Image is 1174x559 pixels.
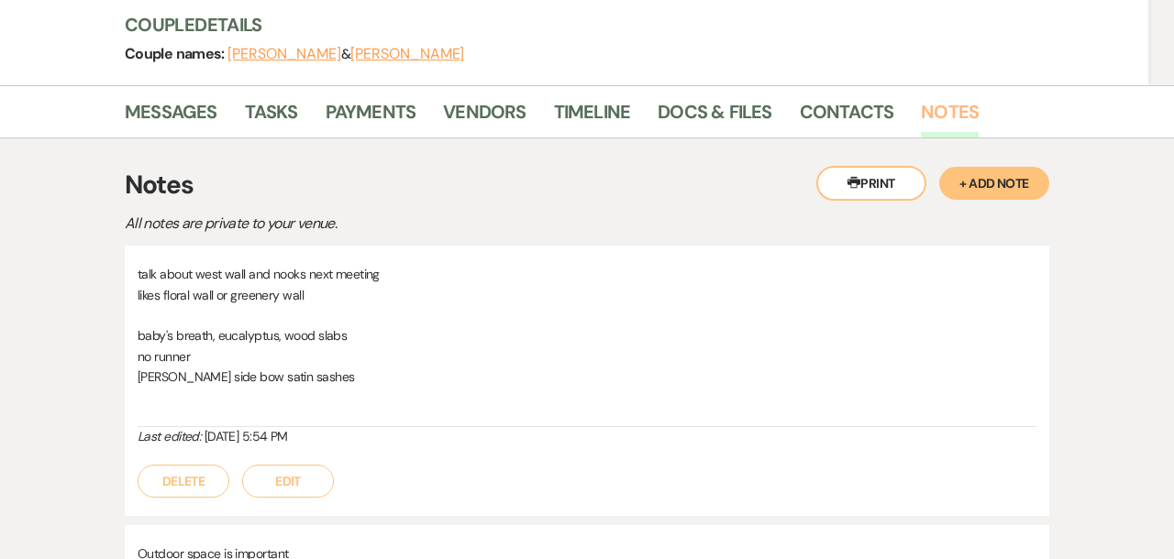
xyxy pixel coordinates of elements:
[242,465,334,498] button: Edit
[138,264,1036,284] p: talk about west wall and nooks next meeting
[138,428,201,444] i: Last edited:
[138,367,1036,387] p: [PERSON_NAME] side bow satin sashes
[227,45,464,63] span: &
[800,97,894,137] a: Contacts
[245,97,298,137] a: Tasks
[125,97,217,137] a: Messages
[138,285,1036,305] p: likes floral wall or greenery wall
[350,47,464,61] button: [PERSON_NAME]
[921,97,979,137] a: Notes
[816,166,926,201] button: Print
[658,97,771,137] a: Docs & Files
[125,212,767,236] p: All notes are private to your venue.
[125,12,1133,38] h3: Couple Details
[227,47,341,61] button: [PERSON_NAME]
[125,44,227,63] span: Couple names:
[125,166,1049,204] h3: Notes
[326,97,416,137] a: Payments
[138,346,1036,367] p: no runner
[939,167,1049,200] button: + Add Note
[138,427,1036,446] div: [DATE] 5:54 PM
[443,97,526,137] a: Vendors
[554,97,631,137] a: Timeline
[138,325,1036,345] p: baby's breath, eucalyptus, wood slabs
[138,465,229,498] button: Delete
